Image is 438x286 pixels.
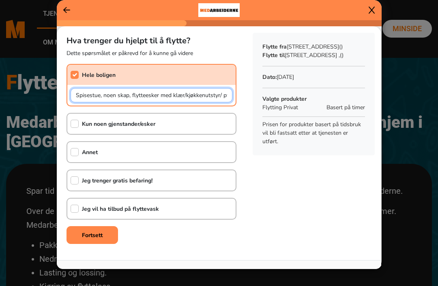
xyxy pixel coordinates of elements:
input: Beskriv med noen ord hvor mye du skal flytte? [71,88,232,102]
p: Flytting Privat [262,103,322,112]
p: [STREET_ADDRESS] [262,42,365,51]
b: Flytte fra [262,43,287,51]
b: Flytte til [262,51,285,59]
button: Fortsett [67,226,118,244]
b: Hele boligen [82,71,116,79]
p: [STREET_ADDRESS] , [262,51,365,59]
span: Basert på timer [326,103,365,112]
b: Kun noen gjenstander/esker [82,120,155,128]
span: () [339,43,343,51]
span: () [340,51,344,59]
b: Jeg vil ha tilbud på flyttevask [82,205,159,213]
b: Jeg trenger gratis befaring! [82,177,152,184]
p: Prisen for produkter basert på tidsbruk vil bli fastsatt etter at tjenesten er utført. [262,120,365,146]
b: Fortsett [82,231,103,239]
b: Annet [82,148,98,156]
b: Dato: [262,73,277,81]
p: [DATE] [262,73,365,81]
h5: Hva trenger du hjelpt til å flytte? [67,36,236,46]
b: Valgte produkter [262,95,307,103]
p: Dette spørsmålet er påkrevd for å kunne gå videre [67,49,236,57]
